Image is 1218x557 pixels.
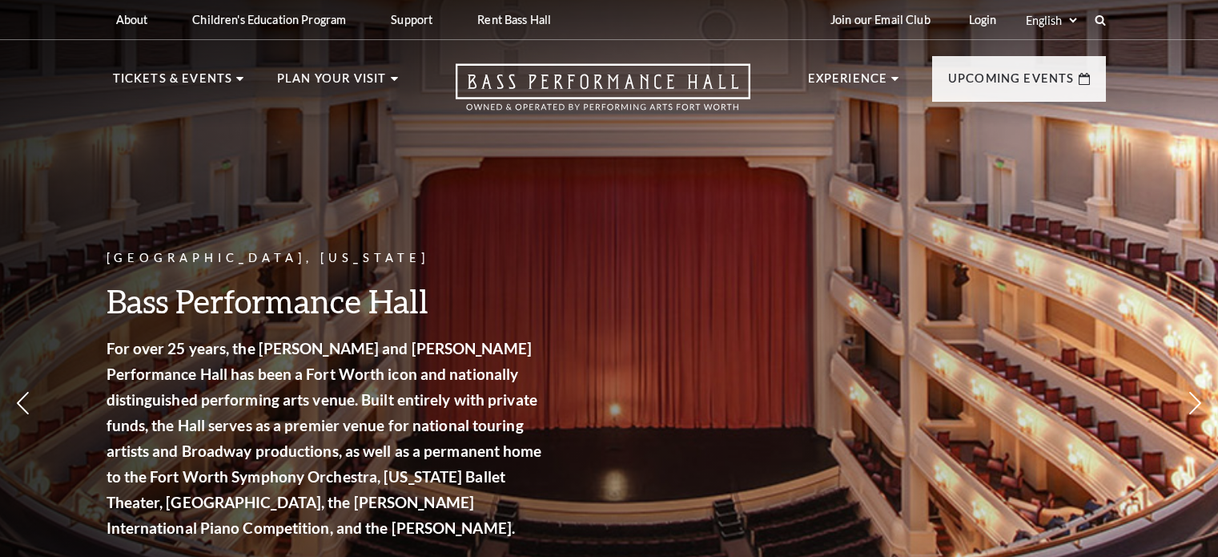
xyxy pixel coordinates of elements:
[107,248,547,268] p: [GEOGRAPHIC_DATA], [US_STATE]
[948,69,1075,98] p: Upcoming Events
[1023,13,1079,28] select: Select:
[808,69,888,98] p: Experience
[113,69,233,98] p: Tickets & Events
[277,69,387,98] p: Plan Your Visit
[391,13,432,26] p: Support
[107,281,547,321] h3: Bass Performance Hall
[477,13,551,26] p: Rent Bass Hall
[107,339,542,537] strong: For over 25 years, the [PERSON_NAME] and [PERSON_NAME] Performance Hall has been a Fort Worth ico...
[192,13,346,26] p: Children's Education Program
[116,13,148,26] p: About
